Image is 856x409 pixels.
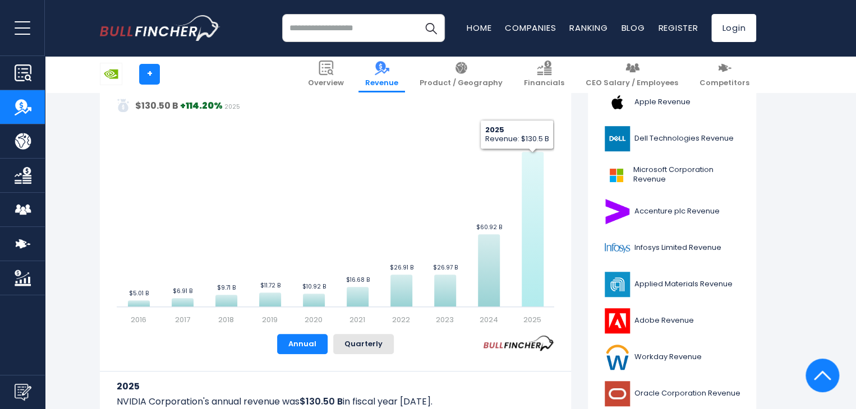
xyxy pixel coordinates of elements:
text: 2020 [305,314,323,325]
a: Accenture plc Revenue [596,196,748,227]
text: 2023 [436,314,454,325]
text: $9.71 B [217,283,236,292]
a: Go to homepage [100,15,220,41]
text: 2018 [218,314,234,325]
text: $130.5 B [521,141,544,149]
strong: +114.20% [180,99,223,112]
a: CEO Salary / Employees [579,56,685,92]
text: $16.68 B [346,276,370,284]
a: Register [658,22,698,34]
a: Microsoft Corporation Revenue [596,160,748,190]
text: $6.91 B [173,287,192,295]
text: $10.92 B [302,282,326,291]
a: Ranking [569,22,608,34]
strong: $130.50 B [135,99,178,112]
a: Dell Technologies Revenue [596,123,748,154]
h3: 2025 [117,379,554,393]
a: Companies [505,22,556,34]
a: + [139,64,160,85]
span: 2025 [224,103,240,111]
span: Financials [524,78,564,88]
button: Annual [277,334,328,354]
img: ACN logo [603,199,631,224]
a: Financials [517,56,571,92]
text: 2019 [262,314,278,325]
a: Home [467,22,491,34]
img: AMAT logo [603,272,631,297]
img: MSFT logo [603,162,629,188]
img: NVDA logo [100,63,122,85]
span: Product / Geography [420,78,503,88]
text: 2022 [392,314,410,325]
p: NVIDIA Corporation's annual revenue was in fiscal year [DATE]. [117,395,554,408]
span: Revenue [365,78,398,88]
a: Overview [301,56,351,92]
a: Revenue [358,56,405,92]
span: CEO Salary / Employees [586,78,678,88]
text: 2017 [175,314,190,325]
span: Overview [308,78,344,88]
button: Quarterly [333,334,394,354]
a: Login [711,14,756,42]
a: Competitors [693,56,756,92]
a: Workday Revenue [596,342,748,373]
text: 2024 [480,314,498,325]
text: $11.72 B [260,281,280,290]
text: $26.97 B [433,263,458,272]
img: AAPL logo [603,90,631,115]
a: Blog [621,22,645,34]
a: Oracle Corporation Revenue [596,378,748,409]
text: 2021 [349,314,365,325]
img: DELL logo [603,126,631,151]
a: Applied Materials Revenue [596,269,748,300]
a: Adobe Revenue [596,305,748,336]
text: $26.91 B [390,263,413,272]
text: $60.92 B [476,223,502,231]
img: WDAY logo [603,345,631,370]
img: ADBE logo [603,308,631,333]
text: $5.01 B [129,289,149,298]
span: Competitors [699,78,749,88]
a: Infosys Limited Revenue [596,233,748,263]
img: bullfincher logo [100,15,220,41]
button: Search [417,14,445,42]
a: Product / Geography [413,56,509,92]
text: 2016 [131,314,146,325]
text: 2025 [523,314,541,325]
img: ORCL logo [603,381,631,406]
img: addasd [117,99,130,112]
img: INFY logo [603,235,631,261]
b: $130.50 B [300,395,343,408]
svg: NVIDIA Corporation's Revenue Trend [117,73,554,325]
a: Apple Revenue [596,87,748,118]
